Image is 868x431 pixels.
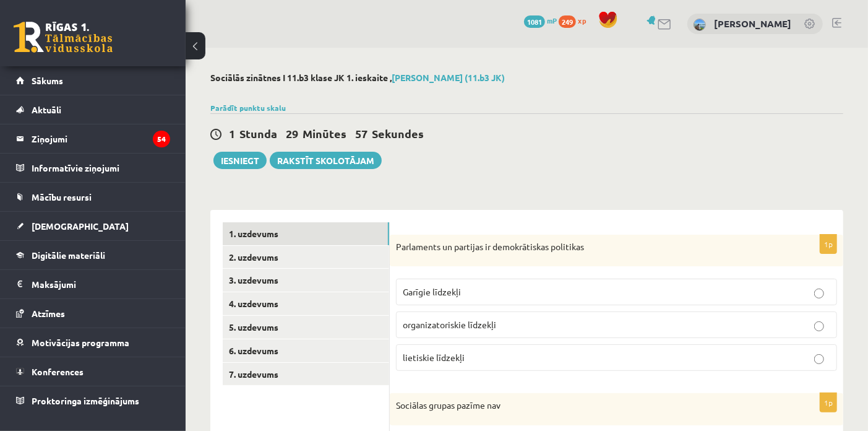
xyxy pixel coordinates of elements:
input: lietiskie līdzekļi [814,354,824,364]
a: Motivācijas programma [16,328,170,357]
p: 1p [820,393,837,412]
a: 1081 mP [524,15,557,25]
legend: Informatīvie ziņojumi [32,154,170,182]
span: Mācību resursi [32,191,92,202]
a: 7. uzdevums [223,363,389,386]
p: Parlaments un partijas ir demokrātiskas politikas [396,241,775,253]
span: 249 [559,15,576,28]
a: Aktuāli [16,95,170,124]
span: 1081 [524,15,545,28]
img: Rūdolfs Priede [694,19,706,31]
span: Sekundes [372,126,424,141]
a: 249 xp [559,15,592,25]
span: Digitālie materiāli [32,250,105,261]
span: organizatoriskie līdzekļi [403,319,496,330]
a: Proktoringa izmēģinājums [16,386,170,415]
span: 1 [229,126,235,141]
span: Proktoringa izmēģinājums [32,395,139,406]
a: Sākums [16,66,170,95]
a: Rīgas 1. Tālmācības vidusskola [14,22,113,53]
a: Atzīmes [16,299,170,328]
a: Konferences [16,357,170,386]
span: Garīgie līdzekļi [403,286,461,297]
i: 54 [153,131,170,147]
legend: Maksājumi [32,270,170,298]
a: [DEMOGRAPHIC_DATA] [16,212,170,240]
input: Garīgie līdzekļi [814,289,824,298]
a: Rakstīt skolotājam [270,152,382,169]
span: Aktuāli [32,104,61,115]
span: xp [578,15,586,25]
span: Minūtes [303,126,346,141]
p: Sociālas grupas pazīme nav [396,399,775,412]
a: Parādīt punktu skalu [210,103,286,113]
p: 1p [820,234,837,254]
a: 1. uzdevums [223,222,389,245]
a: 2. uzdevums [223,246,389,269]
span: Sākums [32,75,63,86]
h2: Sociālās zinātnes I 11.b3 klase JK 1. ieskaite , [210,72,843,83]
a: Ziņojumi54 [16,124,170,153]
a: Informatīvie ziņojumi [16,154,170,182]
a: [PERSON_NAME] (11.b3 JK) [392,72,505,83]
button: Iesniegt [213,152,267,169]
a: 5. uzdevums [223,316,389,339]
span: Atzīmes [32,308,65,319]
legend: Ziņojumi [32,124,170,153]
span: Motivācijas programma [32,337,129,348]
a: Maksājumi [16,270,170,298]
a: 3. uzdevums [223,269,389,292]
span: lietiskie līdzekļi [403,352,465,363]
a: 6. uzdevums [223,339,389,362]
span: 29 [286,126,298,141]
a: 4. uzdevums [223,292,389,315]
span: 57 [355,126,367,141]
span: Stunda [239,126,277,141]
input: organizatoriskie līdzekļi [814,321,824,331]
span: [DEMOGRAPHIC_DATA] [32,220,129,232]
a: [PERSON_NAME] [714,17,791,30]
span: mP [547,15,557,25]
span: Konferences [32,366,84,377]
a: Digitālie materiāli [16,241,170,269]
a: Mācību resursi [16,183,170,211]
